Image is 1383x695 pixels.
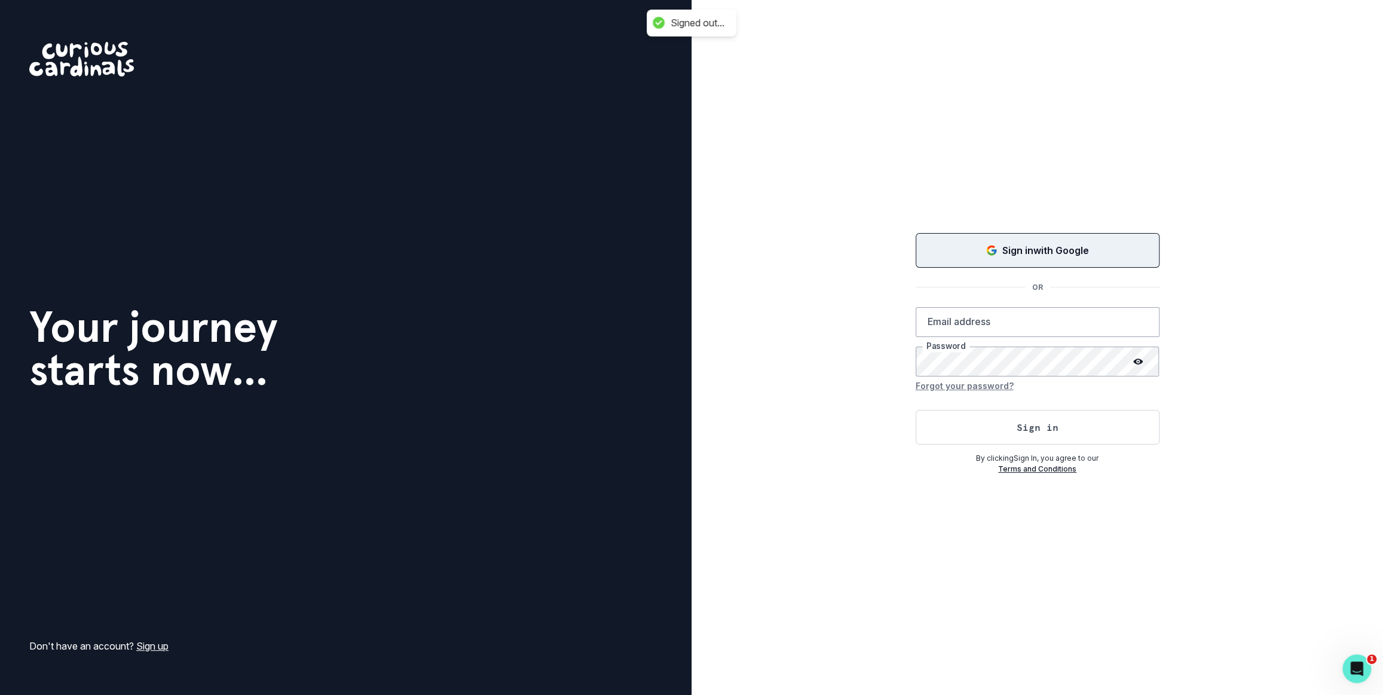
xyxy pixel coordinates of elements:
[29,42,134,76] img: Curious Cardinals Logo
[136,640,169,652] a: Sign up
[1367,654,1376,664] span: 1
[1342,654,1371,683] iframe: Intercom live chat
[916,453,1159,464] p: By clicking Sign In , you agree to our
[916,376,1014,396] button: Forgot your password?
[998,464,1076,473] a: Terms and Conditions
[916,233,1159,268] button: Sign in with Google (GSuite)
[1025,282,1050,293] p: OR
[29,639,169,653] p: Don't have an account?
[671,17,724,29] div: Signed out...
[29,305,278,391] h1: Your journey starts now...
[916,410,1159,445] button: Sign in
[1002,243,1089,258] p: Sign in with Google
